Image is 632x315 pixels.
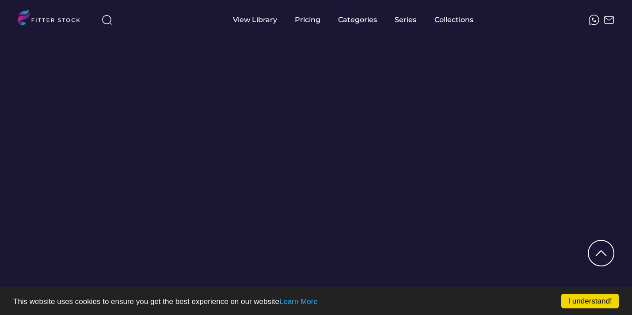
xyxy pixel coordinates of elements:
[589,15,599,25] img: meteor-icons_whatsapp%20%281%29.svg
[589,241,613,266] img: Group%201000002322%20%281%29.svg
[295,15,320,25] div: Pricing
[434,15,473,25] div: Collections
[233,15,277,25] div: View Library
[18,10,88,28] img: LOGO.svg
[13,298,619,305] p: This website uses cookies to ensure you get the best experience on our website
[395,15,417,25] div: Series
[338,4,350,13] div: fvck
[338,15,377,25] div: Categories
[561,294,619,308] a: I understand!
[102,15,112,25] img: search-normal%203.svg
[604,15,614,25] img: Frame%2051.svg
[279,297,318,306] a: Learn More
